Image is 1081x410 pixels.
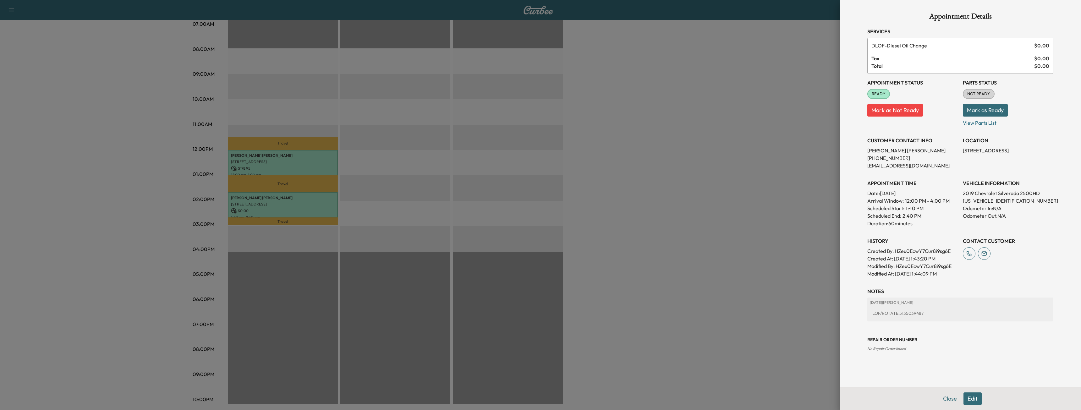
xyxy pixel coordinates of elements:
p: Created By : HZeu0EcwY7Cur8i9sg6E [867,247,958,255]
span: NOT READY [963,91,994,97]
button: Edit [963,392,982,405]
h3: APPOINTMENT TIME [867,179,958,187]
span: Tax [871,55,1034,62]
h3: CUSTOMER CONTACT INFO [867,137,958,144]
h1: Appointment Details [867,13,1053,23]
h3: LOCATION [963,137,1053,144]
h3: Appointment Status [867,79,958,86]
span: Total [871,62,1034,70]
p: View Parts List [963,117,1053,127]
h3: Parts Status [963,79,1053,86]
p: [PHONE_NUMBER] [867,154,958,162]
p: Scheduled End: [867,212,901,220]
p: 2:40 PM [903,212,921,220]
span: 12:00 PM - 4:00 PM [905,197,950,205]
p: 1:40 PM [906,205,924,212]
h3: VEHICLE INFORMATION [963,179,1053,187]
button: Mark as Not Ready [867,104,923,117]
p: [DATE] | [PERSON_NAME] [870,300,1051,305]
p: Scheduled Start: [867,205,904,212]
p: Odometer In: N/A [963,205,1053,212]
p: 2019 Chevrolet Silverado 2500HD [963,189,1053,197]
p: Modified By : HZeu0EcwY7Cur8i9sg6E [867,262,958,270]
p: [STREET_ADDRESS] [963,147,1053,154]
h3: NOTES [867,287,1053,295]
button: Mark as Ready [963,104,1008,117]
p: Created At : [DATE] 1:43:20 PM [867,255,958,262]
h3: Repair Order number [867,336,1053,343]
p: Arrival Window: [867,197,958,205]
p: Odometer Out: N/A [963,212,1053,220]
p: [EMAIL_ADDRESS][DOMAIN_NAME] [867,162,958,169]
span: Diesel Oil Change [871,42,1032,49]
p: Date: [DATE] [867,189,958,197]
span: $ 0.00 [1034,55,1049,62]
p: Modified At : [DATE] 1:44:09 PM [867,270,958,277]
h3: History [867,237,958,245]
p: [US_VEHICLE_IDENTIFICATION_NUMBER] [963,197,1053,205]
span: $ 0.00 [1034,62,1049,70]
span: READY [868,91,889,97]
button: Close [939,392,961,405]
span: No Repair Order linked [867,346,906,351]
p: Duration: 60 minutes [867,220,958,227]
h3: CONTACT CUSTOMER [963,237,1053,245]
span: $ 0.00 [1034,42,1049,49]
h3: Services [867,28,1053,35]
div: LOF/ROTATE 5135039487 [870,308,1051,319]
p: [PERSON_NAME] [PERSON_NAME] [867,147,958,154]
